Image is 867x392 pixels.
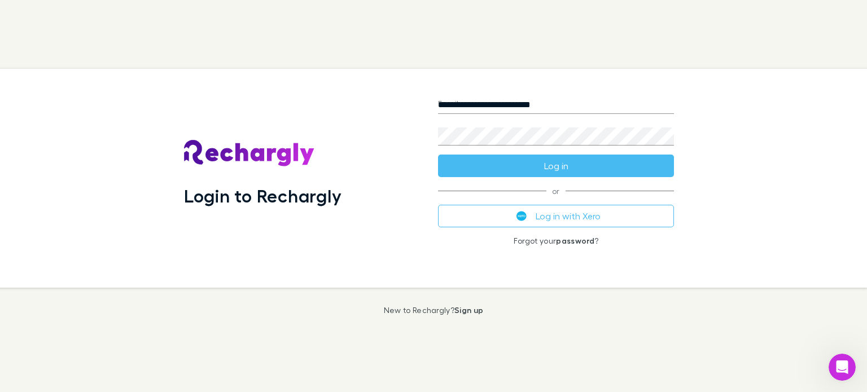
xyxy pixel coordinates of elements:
p: New to Rechargly? [384,306,484,315]
p: Forgot your ? [438,236,674,245]
img: Xero's logo [516,211,527,221]
a: password [556,236,594,245]
button: Log in [438,155,674,177]
h1: Login to Rechargly [184,185,341,206]
a: Sign up [454,305,483,315]
iframe: Intercom live chat [829,354,856,381]
img: Rechargly's Logo [184,140,315,167]
button: Log in with Xero [438,205,674,227]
